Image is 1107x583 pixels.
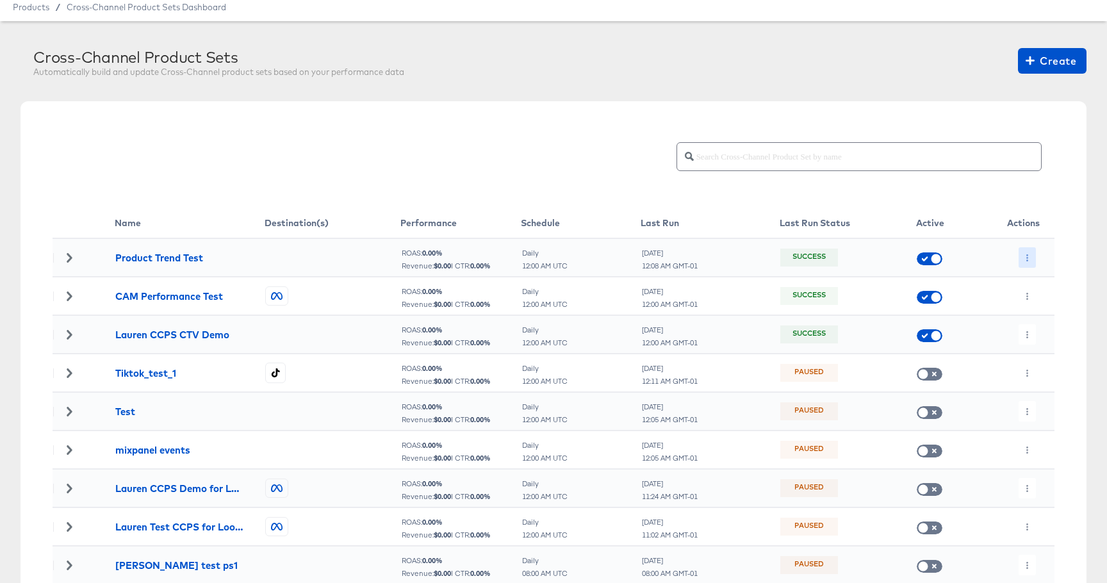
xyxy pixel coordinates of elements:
[434,453,451,463] b: $ 0.00
[115,405,135,418] div: Test
[794,444,824,456] div: Paused
[400,208,520,238] th: Performance
[53,561,85,570] div: Toggle Row Expanded
[115,559,238,572] div: [PERSON_NAME] test ps1
[641,287,698,296] div: [DATE]
[521,518,568,527] div: Daily
[992,208,1054,238] th: Actions
[780,208,916,238] th: Last Run Status
[641,441,698,450] div: [DATE]
[521,364,568,373] div: Daily
[521,479,568,488] div: Daily
[422,440,443,450] b: 0.00 %
[521,287,568,296] div: Daily
[1028,52,1076,70] span: Create
[641,208,780,238] th: Last Run
[401,556,520,565] div: ROAS:
[434,530,451,539] b: $ 0.00
[794,521,824,532] div: Paused
[33,48,404,66] div: Cross-Channel Product Sets
[641,454,698,463] div: 12:05 AM GMT-01
[53,445,85,454] div: Toggle Row Expanded
[521,530,568,539] div: 12:00 AM UTC
[401,402,520,411] div: ROAS:
[641,261,698,270] div: 12:08 AM GMT-01
[401,300,520,309] div: Revenue: | CTR:
[422,325,443,334] b: 0.00 %
[641,415,698,424] div: 12:05 AM GMT-01
[521,300,568,309] div: 12:00 AM UTC
[521,441,568,450] div: Daily
[641,556,698,565] div: [DATE]
[470,568,491,578] b: 0.00 %
[694,138,1041,165] input: Search Cross-Channel Product Set by name
[794,406,824,417] div: Paused
[434,491,451,501] b: $ 0.00
[521,249,568,258] div: Daily
[53,368,85,377] div: Toggle Row Expanded
[401,530,520,539] div: Revenue: | CTR:
[115,520,243,534] div: Lauren Test CCPS for Loom
[422,402,443,411] b: 0.00 %
[641,518,698,527] div: [DATE]
[641,479,698,488] div: [DATE]
[401,415,520,424] div: Revenue: | CTR:
[401,287,520,296] div: ROAS:
[53,330,85,339] div: Toggle Row Expanded
[115,328,229,341] div: Lauren CCPS CTV Demo
[67,2,226,12] a: Cross-Channel Product Sets Dashboard
[521,208,641,238] th: Schedule
[792,290,826,302] div: Success
[53,253,85,262] div: Toggle Row Expanded
[641,377,698,386] div: 12:11 AM GMT-01
[401,338,520,347] div: Revenue: | CTR:
[401,325,520,334] div: ROAS:
[470,530,491,539] b: 0.00 %
[641,402,698,411] div: [DATE]
[470,415,491,424] b: 0.00 %
[401,518,520,527] div: ROAS:
[470,453,491,463] b: 0.00 %
[115,290,223,303] div: CAM Performance Test
[49,2,67,12] span: /
[521,415,568,424] div: 12:00 AM UTC
[422,286,443,296] b: 0.00 %
[521,377,568,386] div: 12:00 AM UTC
[521,569,568,578] div: 08:00 AM UTC
[792,252,826,263] div: Success
[641,249,698,258] div: [DATE]
[794,559,824,571] div: Paused
[401,479,520,488] div: ROAS:
[521,402,568,411] div: Daily
[641,530,698,539] div: 11:02 AM GMT-01
[794,367,824,379] div: Paused
[422,248,443,258] b: 0.00 %
[115,482,243,495] div: Lauren CCPS Demo for Loom
[434,338,451,347] b: $ 0.00
[401,364,520,373] div: ROAS:
[401,249,520,258] div: ROAS:
[401,492,520,501] div: Revenue: | CTR:
[434,415,451,424] b: $ 0.00
[53,522,85,531] div: Toggle Row Expanded
[470,491,491,501] b: 0.00 %
[53,484,85,493] div: Toggle Row Expanded
[401,377,520,386] div: Revenue: | CTR:
[434,299,451,309] b: $ 0.00
[422,517,443,527] b: 0.00 %
[521,492,568,501] div: 12:00 AM UTC
[401,454,520,463] div: Revenue: | CTR:
[641,300,698,309] div: 12:00 AM GMT-01
[422,363,443,373] b: 0.00 %
[434,376,451,386] b: $ 0.00
[115,366,176,380] div: Tiktok_test_1
[1018,48,1086,74] button: Create
[521,338,568,347] div: 12:00 AM UTC
[794,482,824,494] div: Paused
[53,407,85,416] div: Toggle Row Expanded
[641,364,698,373] div: [DATE]
[265,208,401,238] th: Destination(s)
[521,556,568,565] div: Daily
[470,261,491,270] b: 0.00 %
